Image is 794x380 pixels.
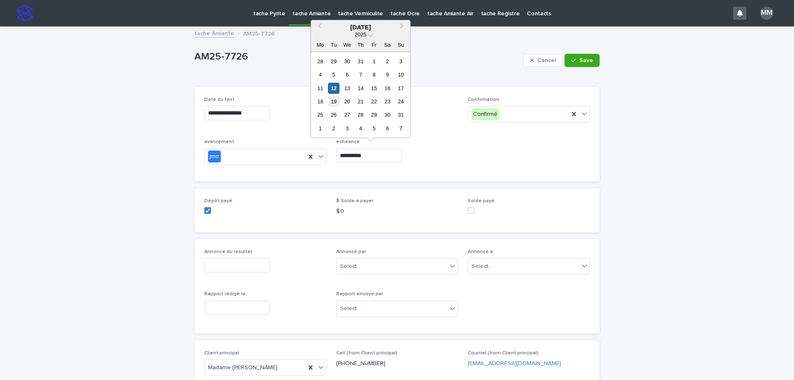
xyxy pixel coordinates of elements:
span: Rapport envoyé par [336,292,383,296]
div: Choose Thursday, 7 August 2025 [355,69,366,80]
span: Rapport rédigé le [204,292,246,296]
div: Choose Thursday, 31 July 2025 [355,56,366,67]
div: Confirmé [471,108,499,120]
span: 2025 [355,31,366,38]
div: Choose Wednesday, 13 August 2025 [342,83,353,94]
span: Annoncé à [468,249,493,254]
div: jmo [208,151,221,163]
button: Save [564,54,600,67]
span: Date du test [204,97,234,102]
div: Th [355,39,366,50]
span: Cancel [537,57,556,63]
div: Choose Saturday, 30 August 2025 [382,109,393,120]
span: avancement [204,139,234,144]
div: Choose Saturday, 16 August 2025 [382,83,393,94]
span: Dépôt payé [204,198,232,203]
div: Choose Tuesday, 26 August 2025 [328,109,339,120]
button: Cancel [523,54,563,67]
button: Next Month [396,21,409,34]
div: Choose Monday, 18 August 2025 [315,96,326,107]
img: stacker-logo-s-only.png [17,5,33,22]
div: Choose Monday, 11 August 2025 [315,83,326,94]
div: Choose Saturday, 6 September 2025 [382,123,393,134]
span: $ Solde à payer [336,198,373,203]
div: Choose Tuesday, 19 August 2025 [328,96,339,107]
div: We [342,39,353,50]
div: Choose Thursday, 14 August 2025 [355,83,366,94]
span: Save [579,57,593,63]
span: Annoncé par [336,249,366,254]
div: Choose Wednesday, 27 August 2025 [342,109,353,120]
div: Choose Sunday, 24 August 2025 [395,96,407,107]
div: Choose Friday, 5 September 2025 [368,123,380,134]
div: Choose Thursday, 4 September 2025 [355,123,366,134]
div: Fr [368,39,380,50]
span: Madame [PERSON_NAME] [208,363,277,372]
div: Sa [382,39,393,50]
div: Choose Sunday, 17 August 2025 [395,83,407,94]
div: Su [395,39,407,50]
div: Choose Monday, 1 September 2025 [315,123,326,134]
div: Choose Monday, 28 July 2025 [315,56,326,67]
p: $ 0 [336,207,458,216]
span: Courriel (from Client principal) [468,351,538,356]
p: AM25-7726 [243,29,275,38]
div: Choose Sunday, 10 August 2025 [395,69,407,80]
p: AM25-7726 [194,51,520,63]
div: Choose Wednesday, 3 September 2025 [342,123,353,134]
div: Choose Wednesday, 30 July 2025 [342,56,353,67]
div: [DATE] [311,24,410,31]
a: tache Amiante [194,28,234,38]
p: [PHONE_NUMBER] [336,359,458,368]
div: MM [760,7,773,20]
span: Client principal [204,351,239,356]
div: Choose Friday, 22 August 2025 [368,96,380,107]
div: Tu [328,39,339,50]
div: Choose Sunday, 31 August 2025 [395,109,407,120]
span: Annonce du résultat [204,249,252,254]
div: Choose Thursday, 28 August 2025 [355,109,366,120]
div: Choose Wednesday, 20 August 2025 [342,96,353,107]
div: Select... [471,262,492,271]
div: Choose Sunday, 7 September 2025 [395,123,407,134]
span: Cell (from Client principal) [336,351,397,356]
div: Choose Friday, 15 August 2025 [368,83,380,94]
div: Choose Sunday, 3 August 2025 [395,56,407,67]
div: Choose Monday, 25 August 2025 [315,109,326,120]
div: Choose Saturday, 23 August 2025 [382,96,393,107]
span: Solde payé [468,198,495,203]
div: Choose Tuesday, 12 August 2025 [328,83,339,94]
div: Choose Saturday, 2 August 2025 [382,56,393,67]
div: Mo [315,39,326,50]
div: Choose Friday, 8 August 2025 [368,69,380,80]
div: month 2025-08 [313,55,407,135]
div: Choose Friday, 29 August 2025 [368,109,380,120]
div: Choose Friday, 1 August 2025 [368,56,380,67]
button: Previous Month [312,21,325,34]
span: Confirmation [468,97,499,102]
div: Select... [340,304,361,313]
div: Choose Monday, 4 August 2025 [315,69,326,80]
div: Choose Thursday, 21 August 2025 [355,96,366,107]
div: Choose Saturday, 9 August 2025 [382,69,393,80]
div: Choose Tuesday, 5 August 2025 [328,69,339,80]
a: [EMAIL_ADDRESS][DOMAIN_NAME] [468,361,561,366]
div: Choose Tuesday, 2 September 2025 [328,123,339,134]
div: Choose Tuesday, 29 July 2025 [328,56,339,67]
div: Choose Wednesday, 6 August 2025 [342,69,353,80]
div: Select... [340,262,361,271]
